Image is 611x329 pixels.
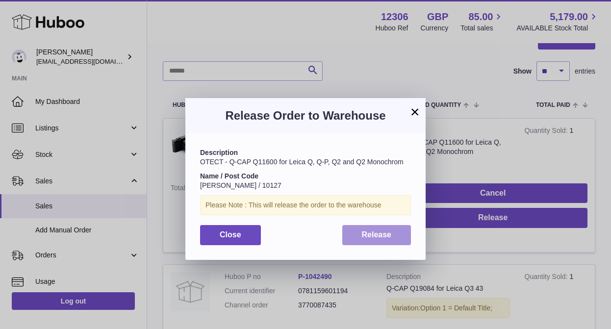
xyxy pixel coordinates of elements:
h3: Release Order to Warehouse [200,108,411,124]
button: Release [342,225,411,245]
button: Close [200,225,261,245]
span: Release [362,230,392,239]
span: Close [220,230,241,239]
strong: Name / Post Code [200,172,258,180]
span: OTECT - Q-CAP Q11600 for Leica Q, Q-P, Q2 and Q2 Monochrom [200,158,404,166]
div: Please Note : This will release the order to the warehouse [200,195,411,215]
strong: Description [200,149,238,156]
button: × [409,106,421,118]
span: [PERSON_NAME] / 10127 [200,181,281,189]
